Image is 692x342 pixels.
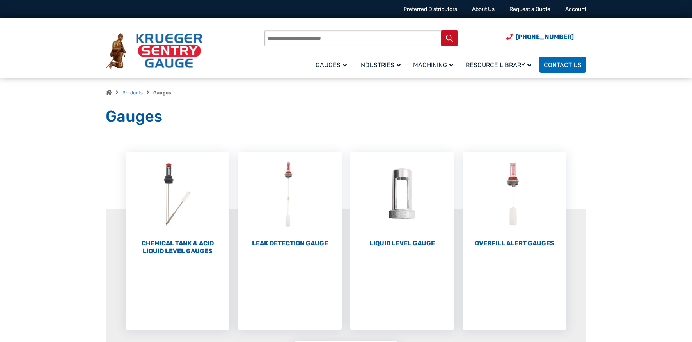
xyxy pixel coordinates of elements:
[565,6,586,12] a: Account
[516,33,574,41] span: [PHONE_NUMBER]
[238,152,342,237] img: Leak Detection Gauge
[544,61,582,69] span: Contact Us
[359,61,401,69] span: Industries
[466,61,531,69] span: Resource Library
[126,239,229,255] h2: Chemical Tank & Acid Liquid Level Gauges
[126,152,229,255] a: Visit product category Chemical Tank & Acid Liquid Level Gauges
[153,90,171,96] strong: Gauges
[355,55,408,74] a: Industries
[126,152,229,237] img: Chemical Tank & Acid Liquid Level Gauges
[106,33,202,69] img: Krueger Sentry Gauge
[461,55,539,74] a: Resource Library
[506,32,574,42] a: Phone Number (920) 434-8860
[350,152,454,237] img: Liquid Level Gauge
[463,152,566,237] img: Overfill Alert Gauges
[413,61,453,69] span: Machining
[106,107,586,126] h1: Gauges
[350,239,454,247] h2: Liquid Level Gauge
[509,6,550,12] a: Request a Quote
[350,152,454,247] a: Visit product category Liquid Level Gauge
[122,90,143,96] a: Products
[463,152,566,247] a: Visit product category Overfill Alert Gauges
[539,57,586,73] a: Contact Us
[408,55,461,74] a: Machining
[311,55,355,74] a: Gauges
[463,239,566,247] h2: Overfill Alert Gauges
[472,6,495,12] a: About Us
[238,152,342,247] a: Visit product category Leak Detection Gauge
[316,61,347,69] span: Gauges
[238,239,342,247] h2: Leak Detection Gauge
[403,6,457,12] a: Preferred Distributors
